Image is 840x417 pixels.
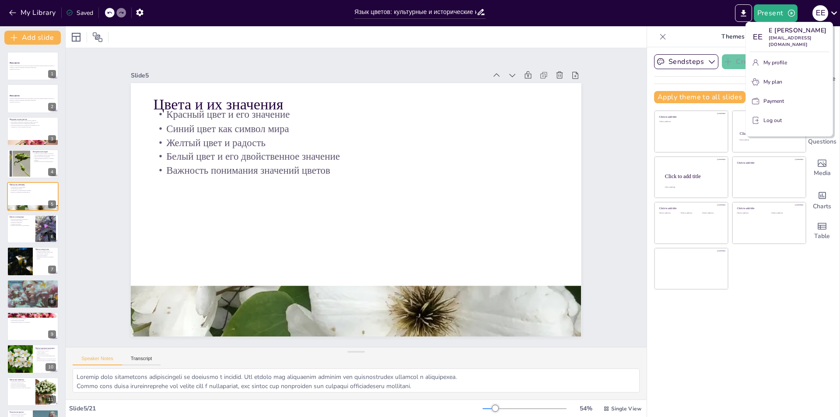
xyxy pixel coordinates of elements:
p: E [PERSON_NAME] [769,26,829,35]
button: My plan [749,75,829,89]
button: Payment [749,94,829,108]
div: E E [749,29,765,45]
button: Log out [749,113,829,127]
p: My profile [763,59,787,67]
p: Log out [763,116,782,124]
p: Payment [763,97,784,105]
p: [EMAIL_ADDRESS][DOMAIN_NAME] [769,35,829,48]
button: My profile [749,56,829,70]
p: My plan [763,78,782,86]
